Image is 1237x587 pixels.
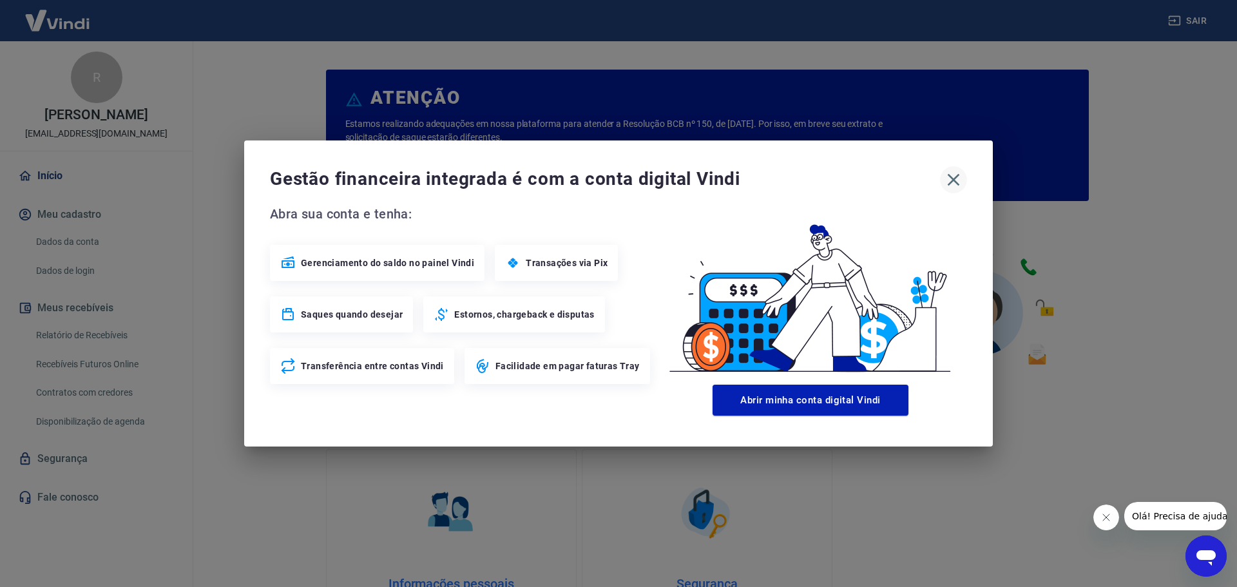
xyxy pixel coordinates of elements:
[270,166,940,192] span: Gestão financeira integrada é com a conta digital Vindi
[1185,535,1227,577] iframe: Botão para abrir a janela de mensagens
[654,204,967,380] img: Good Billing
[495,360,640,372] span: Facilidade em pagar faturas Tray
[526,256,608,269] span: Transações via Pix
[1124,502,1227,530] iframe: Mensagem da empresa
[454,308,594,321] span: Estornos, chargeback e disputas
[301,256,474,269] span: Gerenciamento do saldo no painel Vindi
[713,385,908,416] button: Abrir minha conta digital Vindi
[8,9,108,19] span: Olá! Precisa de ajuda?
[301,308,403,321] span: Saques quando desejar
[301,360,444,372] span: Transferência entre contas Vindi
[1093,505,1119,530] iframe: Fechar mensagem
[270,204,654,224] span: Abra sua conta e tenha:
